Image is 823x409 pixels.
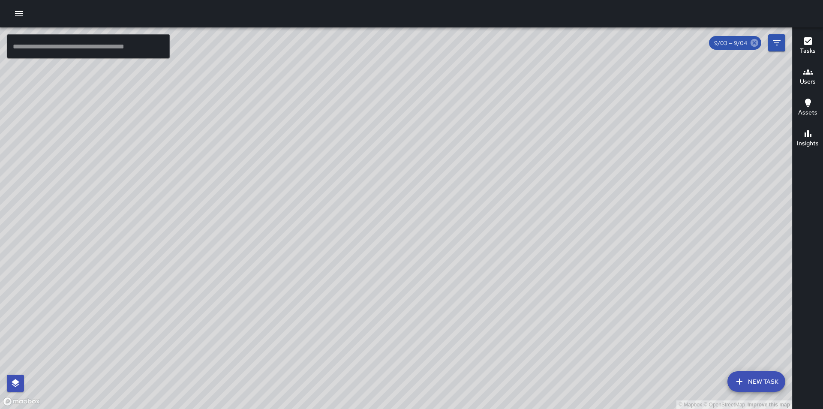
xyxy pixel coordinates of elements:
button: Tasks [793,31,823,62]
button: Users [793,62,823,93]
button: Insights [793,123,823,154]
h6: Assets [798,108,817,117]
button: Assets [793,93,823,123]
h6: Tasks [800,46,816,56]
button: Filters [768,34,785,51]
h6: Insights [797,139,819,148]
h6: Users [800,77,816,87]
div: 9/03 — 9/04 [709,36,761,50]
button: New Task [727,371,785,392]
span: 9/03 — 9/04 [709,39,752,47]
